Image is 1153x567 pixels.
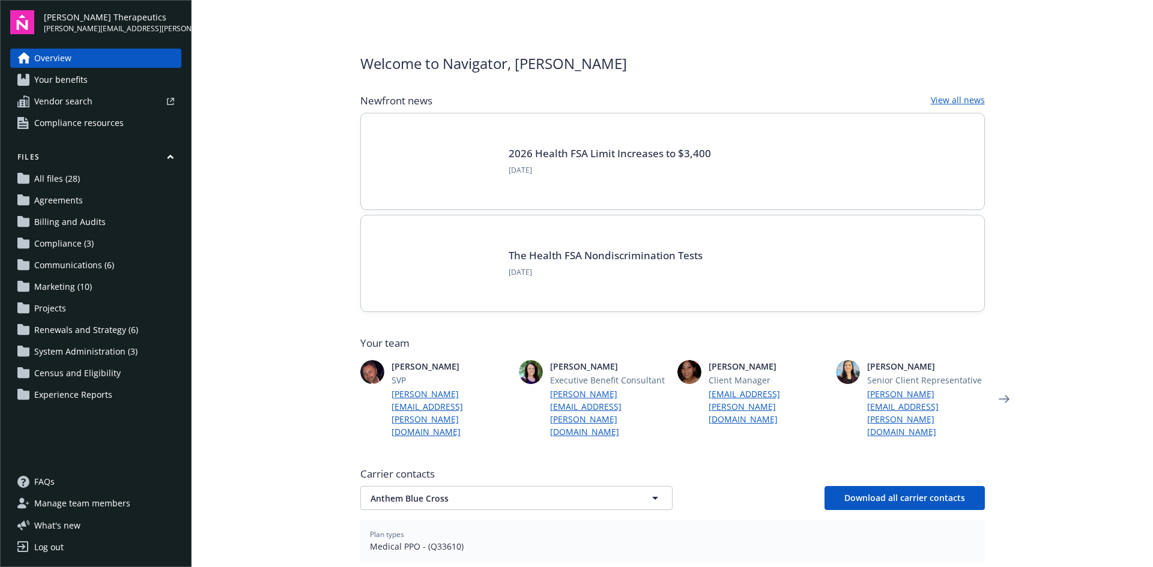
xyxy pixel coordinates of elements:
[10,191,181,210] a: Agreements
[392,374,509,386] span: SVP
[34,342,138,361] span: System Administration (3)
[825,486,985,510] button: Download all carrier contacts
[34,70,88,89] span: Your benefits
[10,364,181,383] a: Census and Eligibility
[380,133,494,190] img: BLOG-Card Image - Compliance - 2026 Health FSA Limit Increases to $3,400.jpg
[34,364,121,383] span: Census and Eligibility
[34,519,80,532] span: What ' s new
[34,494,130,513] span: Manage team members
[380,235,494,292] img: Card Image - EB Compliance Insights.png
[34,49,71,68] span: Overview
[10,70,181,89] a: Your benefits
[10,519,100,532] button: What's new
[34,92,92,111] span: Vendor search
[392,360,509,373] span: [PERSON_NAME]
[10,10,34,34] img: navigator-logo.svg
[34,385,112,404] span: Experience Reports
[10,169,181,188] a: All files (28)
[10,277,181,296] a: Marketing (10)
[10,299,181,318] a: Projects
[34,234,94,253] span: Compliance (3)
[550,388,668,438] a: [PERSON_NAME][EMAIL_ADDRESS][PERSON_NAME][DOMAIN_NAME]
[34,538,64,557] div: Log out
[836,360,860,384] img: photo
[10,113,181,133] a: Compliance resources
[44,10,181,34] button: [PERSON_NAME] Therapeutics[PERSON_NAME][EMAIL_ADDRESS][PERSON_NAME][DOMAIN_NAME]
[509,267,703,278] span: [DATE]
[360,486,673,510] button: Anthem Blue Cross
[867,360,985,373] span: [PERSON_NAME]
[34,320,138,340] span: Renewals and Strategy (6)
[34,472,55,491] span: FAQs
[44,23,181,34] span: [PERSON_NAME][EMAIL_ADDRESS][PERSON_NAME][DOMAIN_NAME]
[509,146,711,160] a: 2026 Health FSA Limit Increases to $3,400
[392,388,509,438] a: [PERSON_NAME][EMAIL_ADDRESS][PERSON_NAME][DOMAIN_NAME]
[34,256,114,275] span: Communications (6)
[360,53,627,74] span: Welcome to Navigator , [PERSON_NAME]
[867,388,985,438] a: [PERSON_NAME][EMAIL_ADDRESS][PERSON_NAME][DOMAIN_NAME]
[44,11,181,23] span: [PERSON_NAME] Therapeutics
[709,374,826,386] span: Client Manager
[519,360,543,384] img: photo
[709,360,826,373] span: [PERSON_NAME]
[34,299,66,318] span: Projects
[10,320,181,340] a: Renewals and Strategy (6)
[10,342,181,361] a: System Administration (3)
[844,492,965,503] span: Download all carrier contacts
[509,165,711,176] span: [DATE]
[34,113,124,133] span: Compliance resources
[360,360,384,384] img: photo
[10,152,181,167] button: Files
[677,360,701,384] img: photo
[10,385,181,404] a: Experience Reports
[10,472,181,491] a: FAQs
[10,92,181,111] a: Vendor search
[34,212,106,232] span: Billing and Audits
[10,212,181,232] a: Billing and Audits
[10,256,181,275] a: Communications (6)
[370,529,975,540] span: Plan types
[360,94,432,108] span: Newfront news
[709,388,826,425] a: [EMAIL_ADDRESS][PERSON_NAME][DOMAIN_NAME]
[10,234,181,253] a: Compliance (3)
[34,191,83,210] span: Agreements
[550,360,668,373] span: [PERSON_NAME]
[550,374,668,386] span: Executive Benefit Consultant
[994,389,1014,409] a: Next
[370,540,975,553] span: Medical PPO - (Q33610)
[10,49,181,68] a: Overview
[867,374,985,386] span: Senior Client Representative
[360,336,985,350] span: Your team
[360,467,985,481] span: Carrier contacts
[34,277,92,296] span: Marketing (10)
[10,494,181,513] a: Manage team members
[371,492,620,505] span: Anthem Blue Cross
[931,94,985,108] a: View all news
[509,248,703,262] a: The Health FSA Nondiscrimination Tests
[34,169,80,188] span: All files (28)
